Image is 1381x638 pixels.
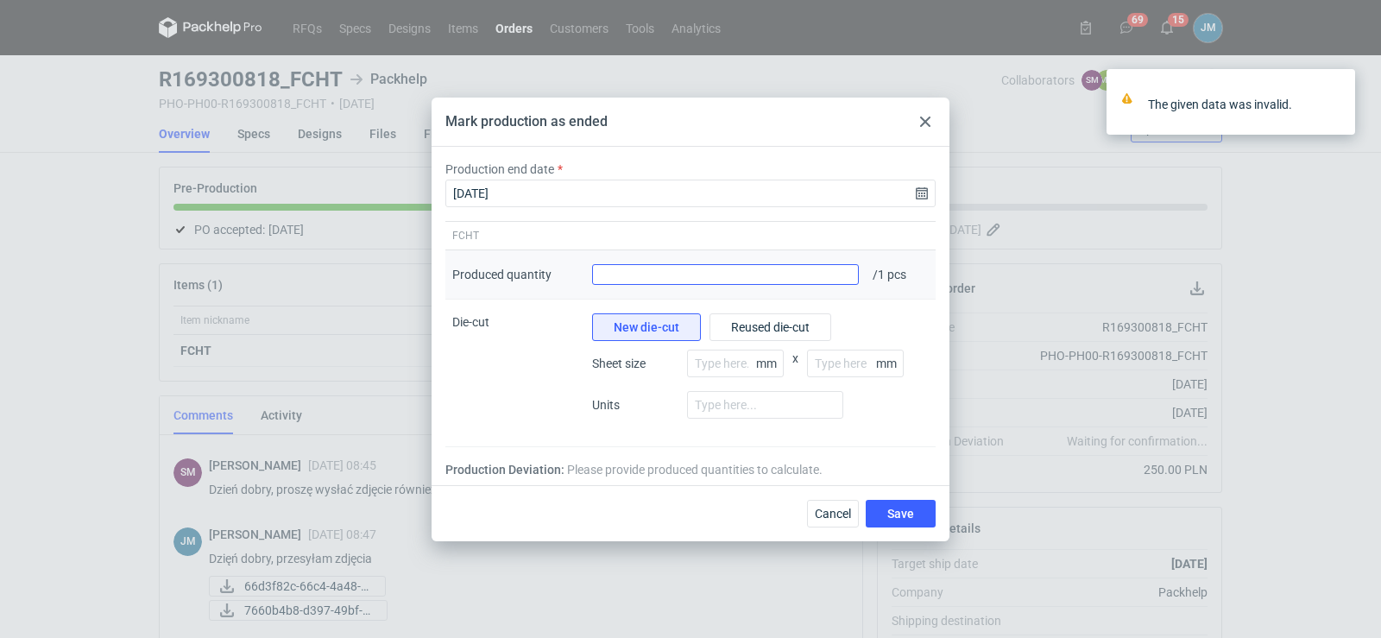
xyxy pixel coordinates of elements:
p: mm [876,357,904,370]
button: Save [866,500,936,527]
span: Sheet size [592,355,678,372]
p: mm [756,357,784,370]
span: Units [592,396,678,414]
div: Production Deviation: [445,461,936,478]
div: The given data was invalid. [1148,96,1329,113]
button: New die-cut [592,313,701,341]
input: Type here... [807,350,904,377]
div: Die-cut [445,300,585,447]
button: Cancel [807,500,859,527]
span: Please provide produced quantities to calculate. [567,461,823,478]
button: close [1329,95,1341,113]
input: Type here... [687,391,843,419]
div: Mark production as ended [445,112,608,131]
span: x [792,350,798,391]
div: / 1 pcs [866,250,936,300]
span: Save [887,508,914,520]
button: Reused die-cut [709,313,831,341]
span: Reused die-cut [731,321,810,333]
span: Cancel [815,508,851,520]
input: Type here... [687,350,784,377]
div: Produced quantity [452,266,552,283]
span: FCHT [452,229,479,243]
label: Production end date [445,161,554,178]
span: New die-cut [614,321,679,333]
